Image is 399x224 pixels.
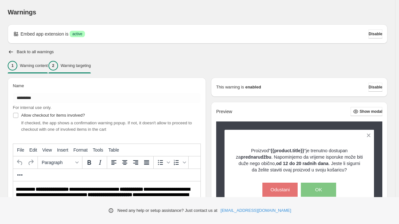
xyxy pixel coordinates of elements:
h2: Preview [216,109,232,114]
span: Name [13,83,24,88]
span: Proizvod" "je trenutno dostupan za . Napominjemo da vrijeme isporuke može biti duže nego obično, ... [236,148,363,172]
strong: enabled [245,84,261,90]
div: Bullet list [155,157,171,168]
button: Disable [369,83,382,92]
span: Insert [57,147,68,153]
iframe: Rich Text Area [13,181,200,202]
button: Undo [14,157,25,168]
div: Numbered list [171,157,187,168]
span: Edit [30,147,37,153]
p: Warning content [20,63,48,68]
button: 2Warning targeting [48,59,91,72]
button: Justify [141,157,152,168]
strong: prednarudžbu [241,154,271,160]
button: Italic [95,157,106,168]
button: Align right [130,157,141,168]
a: [EMAIL_ADDRESS][DOMAIN_NAME] [221,207,291,214]
span: active [72,31,82,37]
span: Paragraph [42,160,73,165]
body: Rich Text Area. Press ALT-0 for help. [3,5,185,21]
div: 2 [48,61,58,71]
button: OK [301,183,336,197]
p: Warning targeting [61,63,91,68]
h2: Back to all warnings [17,49,54,54]
p: Embed app extension is [21,31,68,37]
button: Redo [25,157,36,168]
button: 1Warning content [8,59,48,72]
span: Table [108,147,119,153]
button: Bold [84,157,95,168]
span: Show modal [360,109,382,114]
strong: od 12 do 20 radnih dana [276,161,329,166]
button: Align left [108,157,119,168]
button: Odustani [262,183,298,197]
button: Show modal [351,107,382,116]
button: More... [14,170,25,180]
span: File [17,147,24,153]
span: Warnings [8,9,36,16]
strong: {{product.title}} [271,148,304,153]
span: Disable [369,85,382,90]
p: This warning is [216,84,244,90]
button: Align center [119,157,130,168]
button: Formats [39,157,81,168]
span: Tools [93,147,103,153]
span: For internal use only. [13,105,51,110]
div: 1 [8,61,17,71]
span: If checked, the app shows a confirmation warning popup. If not, it doesn't allow to proceed to ch... [21,120,192,132]
button: Disable [369,29,382,38]
span: Format [73,147,88,153]
span: Disable [369,31,382,37]
span: Allow checkout for items involved? [21,113,85,118]
span: View [42,147,52,153]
